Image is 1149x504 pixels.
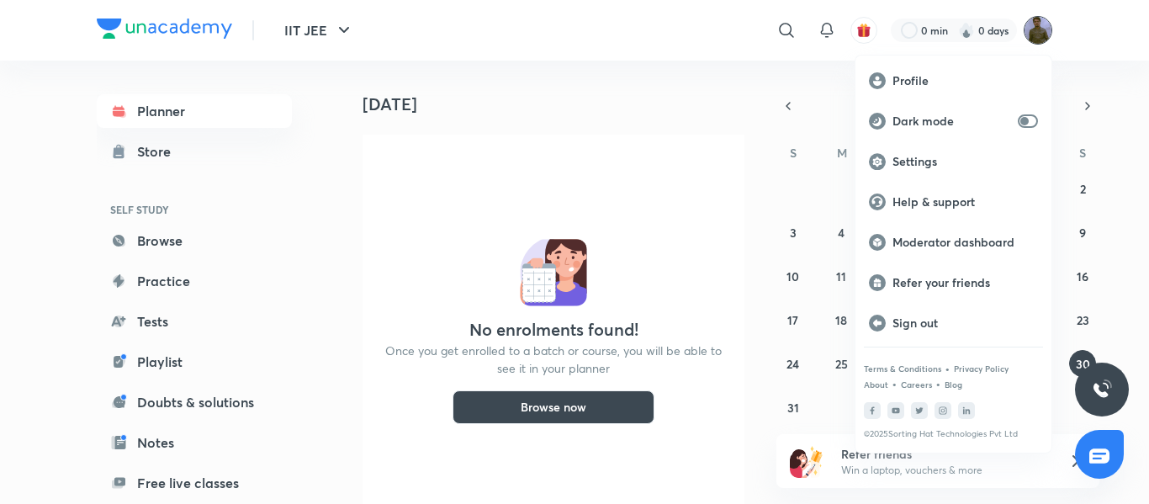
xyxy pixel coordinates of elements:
[892,194,1038,210] p: Help & support
[935,376,941,391] div: •
[945,361,950,376] div: •
[945,379,962,390] a: Blog
[892,114,1011,129] p: Dark mode
[864,379,888,390] a: About
[892,376,897,391] div: •
[901,379,932,390] a: Careers
[855,141,1051,182] a: Settings
[892,275,1038,290] p: Refer your friends
[892,154,1038,169] p: Settings
[855,61,1051,101] a: Profile
[855,222,1051,263] a: Moderator dashboard
[855,263,1051,303] a: Refer your friends
[892,73,1038,88] p: Profile
[954,363,1009,374] a: Privacy Policy
[864,363,941,374] a: Terms & Conditions
[864,429,1043,439] p: © 2025 Sorting Hat Technologies Pvt Ltd
[892,316,1038,331] p: Sign out
[892,235,1038,250] p: Moderator dashboard
[855,182,1051,222] a: Help & support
